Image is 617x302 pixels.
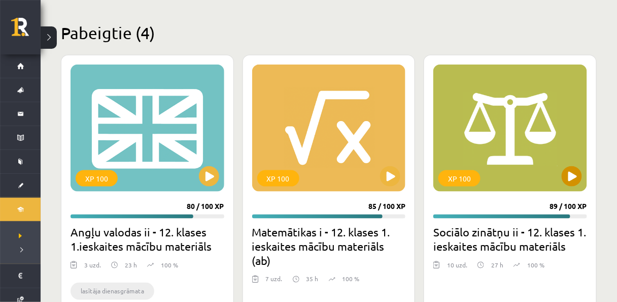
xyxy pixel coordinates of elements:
[71,225,224,253] h2: Angļu valodas ii - 12. klases 1.ieskaites mācību materiāls
[76,170,118,187] div: XP 100
[433,225,587,253] h2: Sociālo zinātņu ii - 12. klases 1. ieskaites mācību materiāls
[84,260,101,276] div: 3 uzd.
[342,275,360,284] p: 100 %
[71,283,154,300] li: lasītāja dienasgrāmata
[447,260,467,276] div: 10 uzd.
[266,275,283,290] div: 7 uzd.
[125,260,137,269] p: 23 h
[438,170,481,187] div: XP 100
[252,225,406,267] h2: Matemātikas i - 12. klases 1. ieskaites mācību materiāls (ab)
[491,260,503,269] p: 27 h
[306,275,319,284] p: 35 h
[61,23,597,43] h2: Pabeigtie (4)
[161,260,178,269] p: 100 %
[527,260,544,269] p: 100 %
[257,170,299,187] div: XP 100
[11,18,41,43] a: Rīgas 1. Tālmācības vidusskola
